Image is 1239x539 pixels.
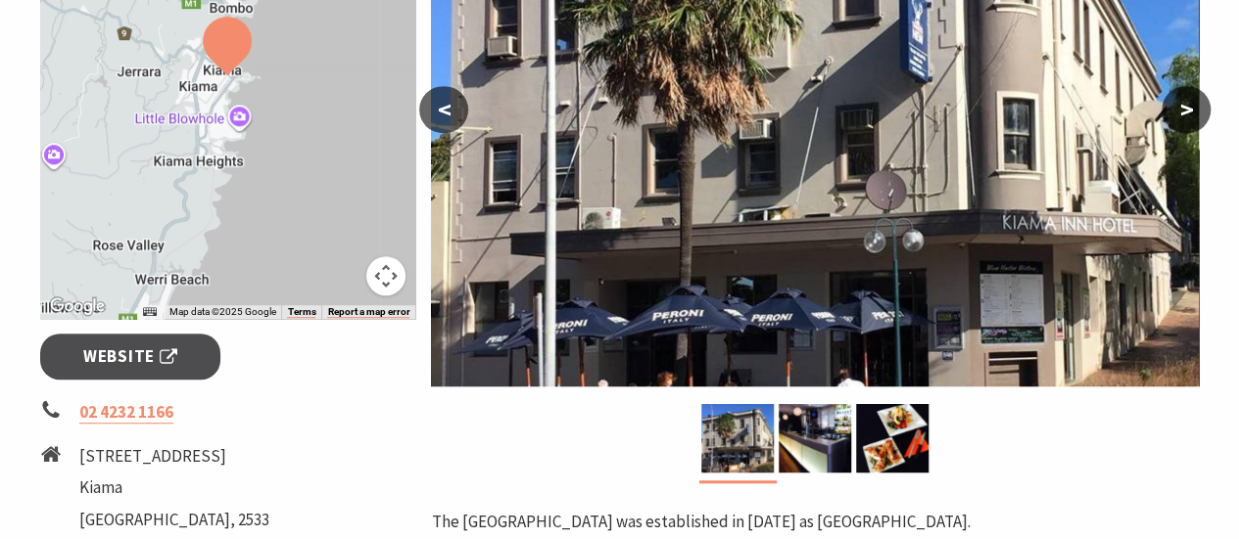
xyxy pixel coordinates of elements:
[327,306,409,318] a: Report a map error
[45,293,110,319] img: Google
[40,334,221,380] a: Website
[287,306,315,318] a: Terms (opens in new tab)
[168,306,275,317] span: Map data ©2025 Google
[79,443,269,470] li: [STREET_ADDRESS]
[79,401,173,424] a: 02 4232 1166
[366,256,405,295] button: Map camera controls
[1162,86,1211,133] button: >
[419,86,468,133] button: <
[45,293,110,319] a: Open this area in Google Maps (opens a new window)
[79,507,269,533] li: [GEOGRAPHIC_DATA], 2533
[143,305,157,319] button: Keyboard shortcuts
[431,509,1199,535] p: The [GEOGRAPHIC_DATA] was established in [DATE] as [GEOGRAPHIC_DATA].
[83,343,177,370] span: Website
[79,474,269,501] li: Kiama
